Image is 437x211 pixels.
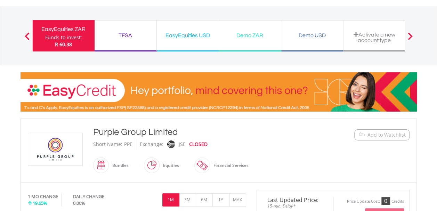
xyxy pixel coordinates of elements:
[354,129,410,140] button: Watchlist + Add to Watchlist
[93,138,122,150] div: Short Name:
[210,157,249,174] div: Financial Services
[212,193,229,206] button: 1Y
[124,138,132,150] div: PPE
[140,138,163,150] div: Exchange:
[99,31,152,40] div: TFSA
[55,41,72,48] span: R 60.38
[262,197,328,203] span: Last Updated Price:
[189,138,208,150] div: CLOSED
[363,131,406,138] span: + Add to Watchlist
[262,203,328,209] span: 15-min. Delay*
[73,193,128,200] div: DAILY CHANGE
[348,32,401,43] div: Activate a new account type
[73,200,85,206] span: 0.00%
[196,193,213,206] button: 6M
[33,200,47,206] span: 19.65%
[160,157,179,174] div: Equities
[381,197,390,205] div: 0
[161,31,215,40] div: EasyEquities USD
[223,31,277,40] div: Demo ZAR
[37,24,90,34] div: EasyEquities ZAR
[347,199,380,204] div: Price Update Cost:
[167,140,175,148] img: jse.png
[29,133,81,165] img: EQU.ZA.PPE.png
[179,138,186,150] div: JSE
[93,126,311,138] div: Purple Group Limited
[109,157,129,174] div: Bundles
[229,193,246,206] button: MAX
[285,31,339,40] div: Demo USD
[28,193,58,200] div: 1 MO CHANGE
[162,193,179,206] button: 1M
[45,34,82,41] div: Funds to invest:
[391,199,404,204] div: Credits
[179,193,196,206] button: 3M
[358,132,363,137] img: Watchlist
[21,72,417,112] img: EasyCredit Promotion Banner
